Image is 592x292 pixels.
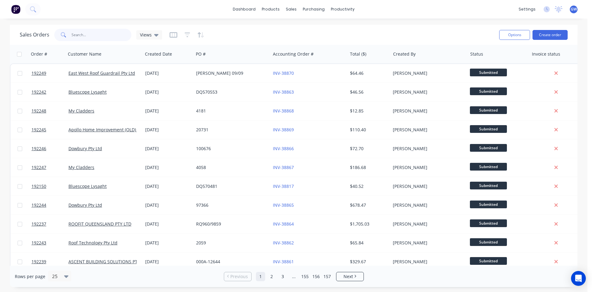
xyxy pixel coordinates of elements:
span: 192243 [31,240,46,246]
div: [DATE] [145,240,191,246]
a: Dowbury Pty Ltd [68,202,102,208]
div: [DATE] [145,164,191,171]
span: 192246 [31,146,46,152]
div: [DATE] [145,183,191,189]
div: $65.84 [350,240,386,246]
div: Status [470,51,483,57]
div: RQ960/9859 [196,221,265,227]
div: $12.85 [350,108,386,114]
ul: Pagination [221,272,366,281]
a: Page 2 [267,272,276,281]
a: 192244 [31,196,68,214]
a: ASCENT BUILDING SOLUTIONS PTY LTD [68,259,149,264]
a: INV-38864 [273,221,294,227]
a: INV-38870 [273,70,294,76]
div: sales [283,5,300,14]
a: INV-38863 [273,89,294,95]
span: Submitted [470,238,507,246]
div: 100676 [196,146,265,152]
a: Bluescope Lysaght [68,89,107,95]
div: 2059 [196,240,265,246]
div: productivity [328,5,358,14]
a: Previous page [224,273,251,280]
div: $40.52 [350,183,386,189]
div: [PERSON_NAME] [393,221,461,227]
a: East West Roof Guardrail Pty Ltd [68,70,135,76]
div: products [259,5,283,14]
span: 192239 [31,259,46,265]
button: Create order [532,30,568,40]
span: Submitted [470,257,507,265]
span: Views [140,32,152,38]
div: [PERSON_NAME] [393,183,461,189]
span: Submitted [470,87,507,95]
div: [DATE] [145,70,191,76]
a: Apollo Home Improvement (QLD) Pty Ltd [68,127,151,133]
div: 97366 [196,202,265,208]
a: 192243 [31,234,68,252]
div: purchasing [300,5,328,14]
div: [PERSON_NAME] [393,89,461,95]
span: 192237 [31,221,46,227]
a: INV-38862 [273,240,294,246]
a: 192249 [31,64,68,83]
div: [PERSON_NAME] [393,202,461,208]
div: Accounting Order # [273,51,314,57]
span: Submitted [470,125,507,133]
div: 000A-12644 [196,259,265,265]
div: [DATE] [145,259,191,265]
div: DQ570481 [196,183,265,189]
span: Submitted [470,106,507,114]
span: Previous [230,273,248,280]
h1: Sales Orders [20,32,49,38]
a: ROOFIT QUEENSLAND PTY LTD [68,221,131,227]
span: 192150 [31,183,46,189]
div: Total ($) [350,51,366,57]
div: [PERSON_NAME] [393,146,461,152]
span: 192247 [31,164,46,171]
div: [PERSON_NAME] [393,108,461,114]
div: $46.56 [350,89,386,95]
div: Open Intercom Messenger [571,271,586,286]
span: 192249 [31,70,46,76]
a: 192246 [31,139,68,158]
div: [PERSON_NAME] [393,240,461,246]
a: Jump forward [289,272,298,281]
div: $1,705.03 [350,221,386,227]
a: INV-38866 [273,146,294,151]
div: $64.46 [350,70,386,76]
span: Submitted [470,219,507,227]
div: Order # [31,51,47,57]
img: Factory [11,5,20,14]
button: Options [499,30,530,40]
div: [PERSON_NAME] 09/09 [196,70,265,76]
a: INV-38861 [273,259,294,264]
a: 192242 [31,83,68,101]
div: $329.67 [350,259,386,265]
span: Rows per page [15,273,45,280]
span: 192245 [31,127,46,133]
a: 192247 [31,158,68,177]
span: Submitted [470,69,507,76]
a: INV-38867 [273,164,294,170]
div: Created Date [145,51,172,57]
div: $72.70 [350,146,386,152]
a: Dowbury Pty Ltd [68,146,102,151]
div: [DATE] [145,146,191,152]
div: 4181 [196,108,265,114]
div: 20731 [196,127,265,133]
span: Next [343,273,353,280]
a: Bluescope Lysaght [68,183,107,189]
a: Page 1 is your current page [256,272,265,281]
a: 192245 [31,121,68,139]
div: [DATE] [145,202,191,208]
a: INV-38869 [273,127,294,133]
a: Page 157 [323,272,332,281]
a: Page 155 [300,272,310,281]
span: 192248 [31,108,46,114]
div: 4058 [196,164,265,171]
div: Customer Name [68,51,101,57]
a: My Cladders [68,108,94,114]
span: 192244 [31,202,46,208]
a: 192237 [31,215,68,233]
